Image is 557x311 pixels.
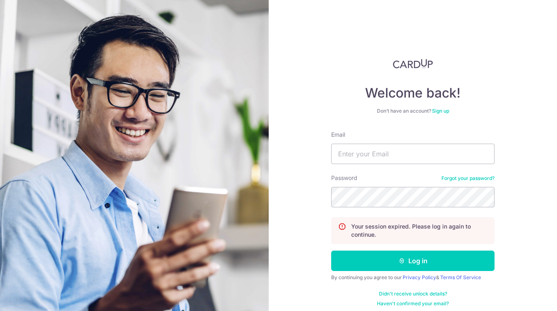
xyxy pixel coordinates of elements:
label: Email [331,131,345,139]
div: By continuing you agree to our & [331,274,495,281]
a: Sign up [432,108,449,114]
p: Your session expired. Please log in again to continue. [351,222,488,239]
a: Haven't confirmed your email? [377,300,449,307]
h4: Welcome back! [331,85,495,101]
div: Don’t have an account? [331,108,495,114]
label: Password [331,174,357,182]
img: CardUp Logo [393,59,433,69]
a: Didn't receive unlock details? [379,291,447,297]
a: Terms Of Service [440,274,481,280]
a: Privacy Policy [403,274,436,280]
a: Forgot your password? [441,175,495,182]
input: Enter your Email [331,144,495,164]
button: Log in [331,251,495,271]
